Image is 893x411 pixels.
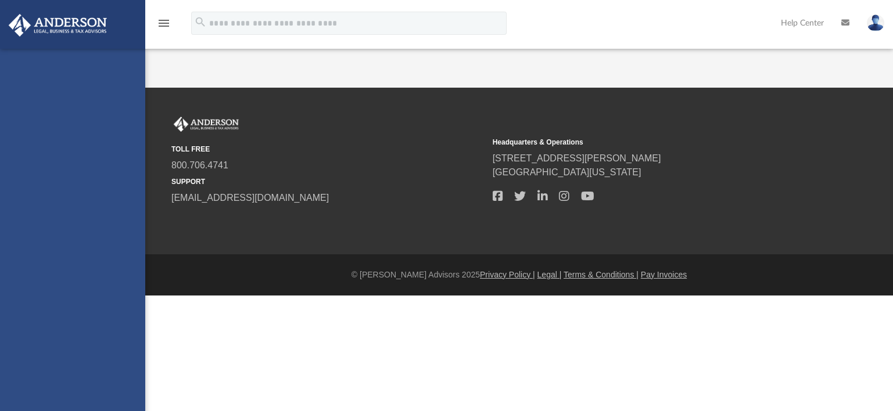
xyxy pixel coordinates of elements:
div: © [PERSON_NAME] Advisors 2025 [145,269,893,281]
small: Headquarters & Operations [493,137,806,147]
a: Legal | [537,270,562,279]
a: menu [157,22,171,30]
a: [STREET_ADDRESS][PERSON_NAME] [493,153,661,163]
a: [GEOGRAPHIC_DATA][US_STATE] [493,167,641,177]
small: SUPPORT [171,176,485,187]
img: Anderson Advisors Platinum Portal [171,117,241,132]
img: User Pic [867,15,884,31]
i: menu [157,16,171,30]
a: Privacy Policy | [480,270,535,279]
a: 800.706.4741 [171,160,228,170]
a: Terms & Conditions | [564,270,639,279]
i: search [194,16,207,28]
small: TOLL FREE [171,144,485,154]
img: Anderson Advisors Platinum Portal [5,14,110,37]
a: Pay Invoices [641,270,687,279]
a: [EMAIL_ADDRESS][DOMAIN_NAME] [171,193,329,203]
